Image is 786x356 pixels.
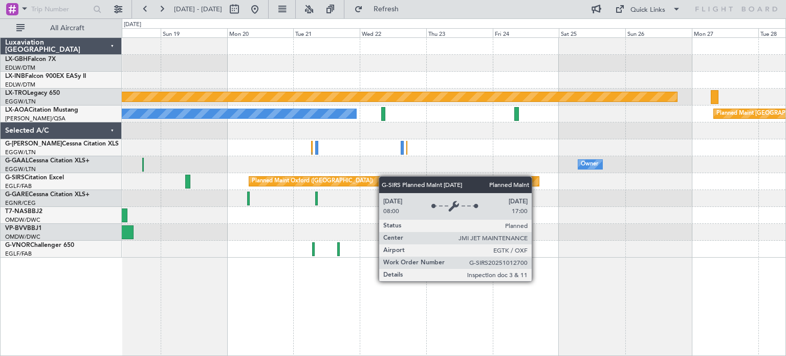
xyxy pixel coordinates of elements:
[5,107,78,113] a: LX-AOACitation Mustang
[5,242,74,248] a: G-VNORChallenger 650
[5,242,30,248] span: G-VNOR
[5,208,28,215] span: T7-NAS
[5,64,35,72] a: EDLW/DTM
[5,98,36,106] a: EGGW/LTN
[5,192,29,198] span: G-GARE
[5,149,36,156] a: EGGW/LTN
[360,28,426,37] div: Wed 22
[5,73,86,79] a: LX-INBFalcon 900EX EASy II
[350,1,411,17] button: Refresh
[5,107,29,113] span: LX-AOA
[5,192,90,198] a: G-GARECessna Citation XLS+
[5,56,56,62] a: LX-GBHFalcon 7X
[5,225,27,232] span: VP-BVV
[5,90,60,96] a: LX-TROLegacy 650
[252,174,373,189] div: Planned Maint Oxford ([GEOGRAPHIC_DATA])
[5,250,32,258] a: EGLF/FAB
[5,90,27,96] span: LX-TRO
[630,5,665,15] div: Quick Links
[5,233,40,241] a: OMDW/DWC
[11,20,111,36] button: All Aircraft
[5,216,40,224] a: OMDW/DWC
[94,28,161,37] div: Sat 18
[426,28,493,37] div: Thu 23
[692,28,758,37] div: Mon 27
[5,141,119,147] a: G-[PERSON_NAME]Cessna Citation XLS
[5,165,36,173] a: EGGW/LTN
[5,115,65,122] a: [PERSON_NAME]/QSA
[227,28,294,37] div: Mon 20
[5,73,25,79] span: LX-INB
[5,199,36,207] a: EGNR/CEG
[5,158,29,164] span: G-GAAL
[124,20,141,29] div: [DATE]
[365,6,408,13] span: Refresh
[5,81,35,89] a: EDLW/DTM
[559,28,625,37] div: Sat 25
[625,28,692,37] div: Sun 26
[27,25,108,32] span: All Aircraft
[5,141,62,147] span: G-[PERSON_NAME]
[161,28,227,37] div: Sun 19
[5,158,90,164] a: G-GAALCessna Citation XLS+
[5,56,28,62] span: LX-GBH
[174,5,222,14] span: [DATE] - [DATE]
[5,208,42,215] a: T7-NASBBJ2
[31,2,90,17] input: Trip Number
[610,1,686,17] button: Quick Links
[5,225,42,232] a: VP-BVVBBJ1
[293,28,360,37] div: Tue 21
[5,175,25,181] span: G-SIRS
[581,157,598,172] div: Owner
[5,182,32,190] a: EGLF/FAB
[493,28,559,37] div: Fri 24
[5,175,64,181] a: G-SIRSCitation Excel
